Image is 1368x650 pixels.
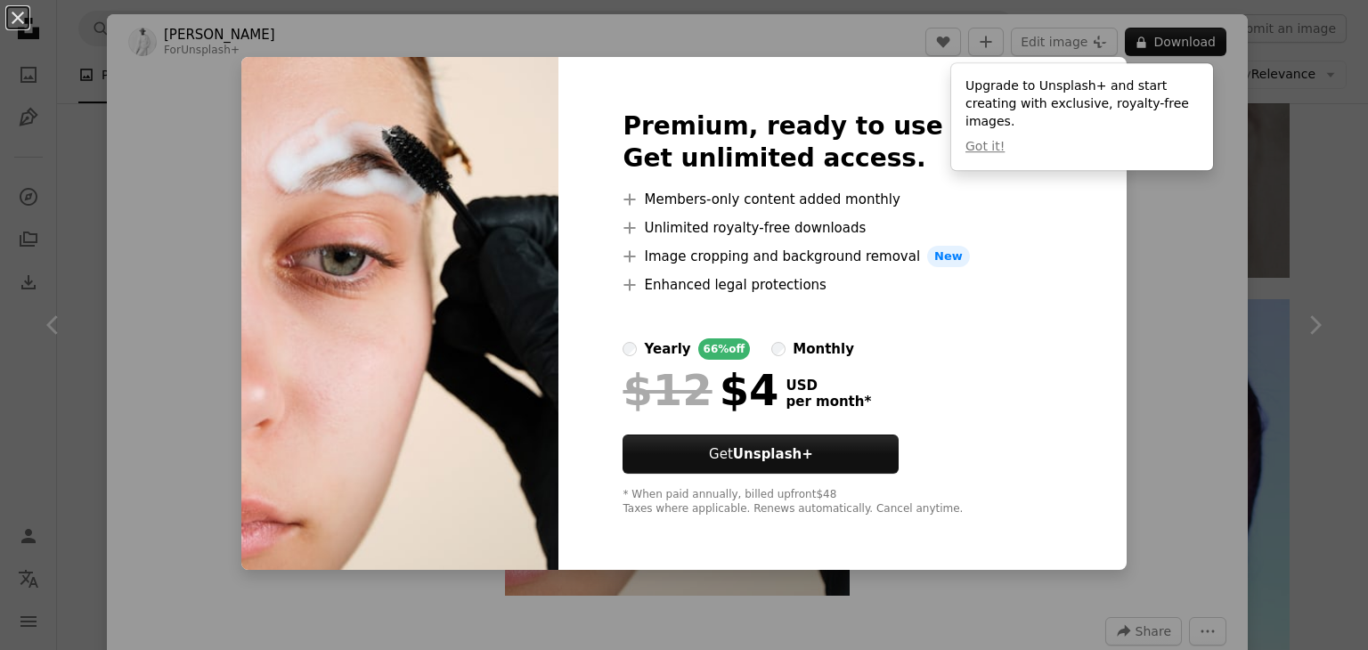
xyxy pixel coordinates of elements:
button: GetUnsplash+ [623,435,899,474]
span: per month * [786,394,871,410]
li: Image cropping and background removal [623,246,1062,267]
div: monthly [793,338,854,360]
h2: Premium, ready to use images. Get unlimited access. [623,110,1062,175]
div: yearly [644,338,690,360]
strong: Unsplash+ [733,446,813,462]
div: $4 [623,367,778,413]
input: monthly [771,342,786,356]
div: 66% off [698,338,751,360]
input: yearly66%off [623,342,637,356]
li: Enhanced legal protections [623,274,1062,296]
button: Got it! [965,138,1005,156]
li: Unlimited royalty-free downloads [623,217,1062,239]
div: Upgrade to Unsplash+ and start creating with exclusive, royalty-free images. [951,63,1213,170]
li: Members-only content added monthly [623,189,1062,210]
div: * When paid annually, billed upfront $48 Taxes where applicable. Renews automatically. Cancel any... [623,488,1062,516]
span: New [927,246,970,267]
span: USD [786,378,871,394]
img: premium_photo-1718626724867-970453587837 [241,57,558,570]
span: $12 [623,367,712,413]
